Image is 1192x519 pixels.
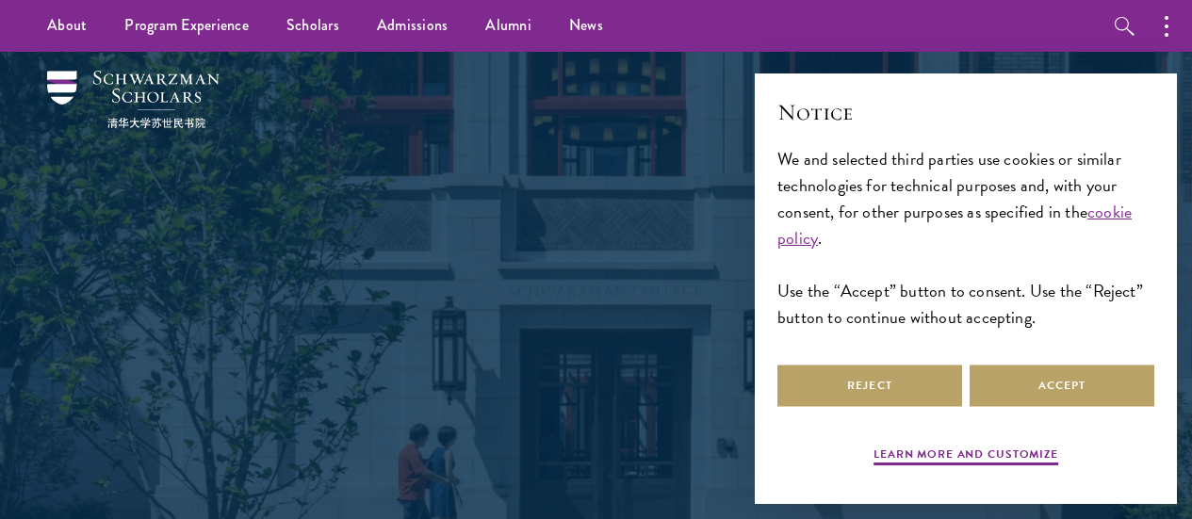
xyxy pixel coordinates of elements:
[874,446,1058,468] button: Learn more and customize
[777,199,1132,251] a: cookie policy
[777,146,1154,332] div: We and selected third parties use cookies or similar technologies for technical purposes and, wit...
[777,96,1154,128] h2: Notice
[970,365,1154,407] button: Accept
[47,71,220,128] img: Schwarzman Scholars
[777,365,962,407] button: Reject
